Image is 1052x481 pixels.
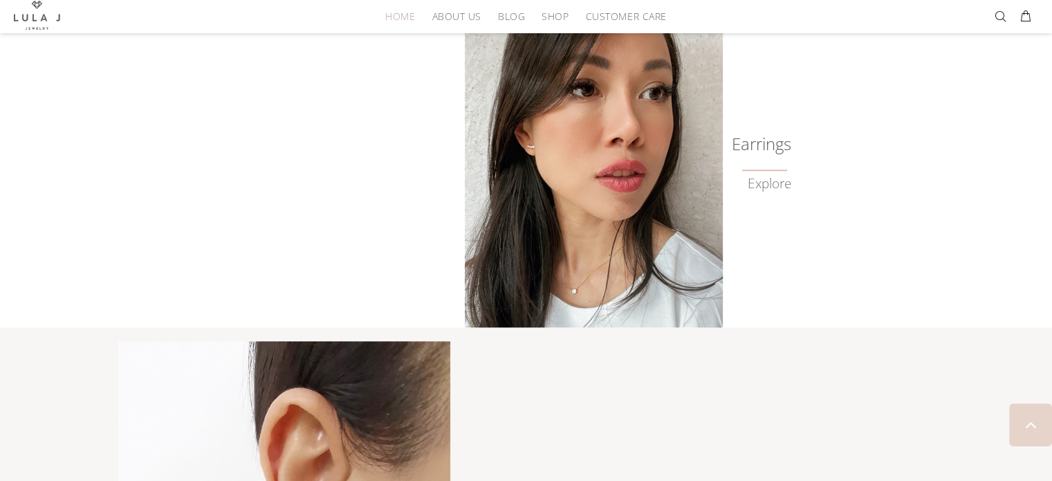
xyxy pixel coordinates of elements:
[1009,403,1052,446] a: BACK TO TOP
[423,6,489,27] a: About Us
[498,11,525,21] span: Blog
[385,11,415,21] span: HOME
[748,176,791,192] a: Explore
[465,20,723,327] img: Classic Earrings from LulaJ Jewelry
[577,6,666,27] a: Customer Care
[585,11,666,21] span: Customer Care
[722,137,791,151] a: Earrings
[377,6,423,27] a: HOME
[542,11,569,21] span: Shop
[432,11,481,21] span: About Us
[490,6,533,27] a: Blog
[533,6,577,27] a: Shop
